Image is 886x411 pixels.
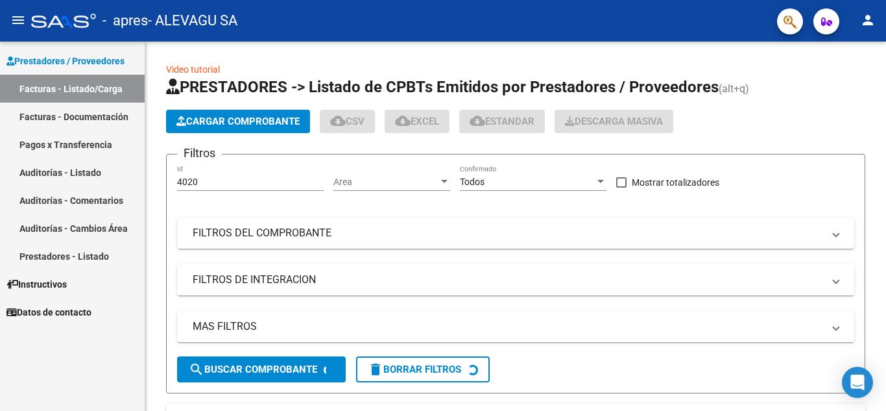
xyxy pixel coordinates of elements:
mat-icon: cloud_download [470,113,485,129]
span: EXCEL [395,116,439,127]
app-download-masive: Descarga masiva de comprobantes (adjuntos) [555,110,673,133]
mat-panel-title: MAS FILTROS [193,319,823,334]
h3: Filtros [177,144,222,162]
mat-icon: cloud_download [395,113,411,129]
mat-expansion-panel-header: MAS FILTROS [177,311,854,342]
span: Buscar Comprobante [189,364,317,375]
mat-icon: person [860,12,876,28]
span: (alt+q) [719,82,749,95]
span: Todos [460,177,485,187]
button: Estandar [459,110,545,133]
mat-icon: search [189,362,204,377]
span: Borrar Filtros [368,364,461,375]
div: Open Intercom Messenger [842,367,873,398]
span: - ALEVAGU SA [148,6,237,35]
a: Video tutorial [166,64,220,75]
span: Area [333,177,438,188]
span: Cargar Comprobante [176,116,300,127]
button: Buscar Comprobante [177,356,346,382]
span: Estandar [470,116,534,127]
button: Cargar Comprobante [166,110,310,133]
mat-expansion-panel-header: FILTROS DE INTEGRACION [177,264,854,295]
mat-panel-title: FILTROS DEL COMPROBANTE [193,226,823,240]
span: CSV [330,116,365,127]
button: Borrar Filtros [356,356,490,382]
mat-icon: menu [10,12,26,28]
button: Descarga Masiva [555,110,673,133]
mat-panel-title: FILTROS DE INTEGRACION [193,273,823,287]
span: - apres [102,6,148,35]
mat-expansion-panel-header: FILTROS DEL COMPROBANTE [177,218,854,249]
button: EXCEL [385,110,449,133]
span: Prestadores / Proveedores [6,54,125,68]
span: Descarga Masiva [565,116,663,127]
button: CSV [320,110,375,133]
span: Mostrar totalizadores [632,175,719,190]
span: Instructivos [6,277,67,292]
span: Datos de contacto [6,305,91,319]
mat-icon: cloud_download [330,113,346,129]
span: PRESTADORES -> Listado de CPBTs Emitidos por Prestadores / Proveedores [166,78,719,96]
mat-icon: delete [368,362,383,377]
